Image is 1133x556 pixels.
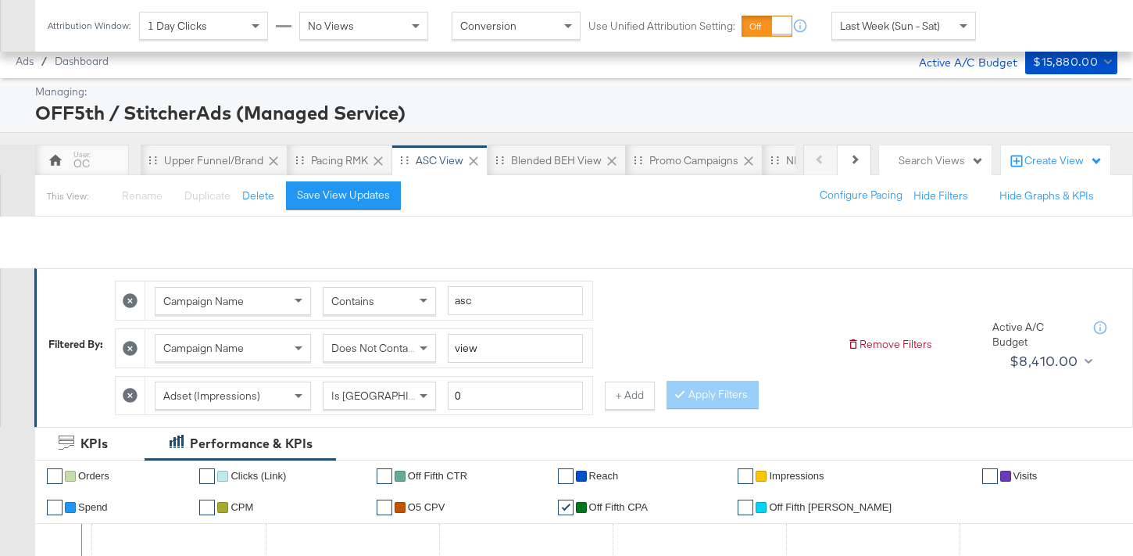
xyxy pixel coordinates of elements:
span: Reach [589,470,619,482]
button: Hide Filters [913,188,968,203]
a: ✔ [558,500,574,515]
div: Promo Campaigns [649,153,738,168]
div: Managing: [35,84,1113,99]
div: Upper Funnel/Brand [164,153,263,168]
span: Contains [331,294,374,308]
label: Use Unified Attribution Setting: [588,19,735,34]
div: Drag to reorder tab [400,156,409,164]
div: $15,880.00 [1033,52,1098,72]
button: + Add [605,382,655,410]
span: Off Fifth [PERSON_NAME] [769,501,892,513]
span: / [34,55,55,67]
div: Drag to reorder tab [634,156,642,164]
a: ✔ [738,468,753,484]
a: ✔ [199,468,215,484]
div: Attribution Window: [47,20,131,31]
div: Blended BEH View [511,153,602,168]
div: This View: [47,190,88,203]
a: ✔ [199,500,215,515]
a: ✔ [738,500,753,515]
span: CPM [231,501,253,513]
span: Is [GEOGRAPHIC_DATA] [331,389,451,403]
span: Campaign Name [163,341,244,355]
div: NEW O5 Weekly Report [786,153,900,168]
span: Last Week (Sun - Sat) [840,19,940,33]
div: OC [73,156,90,171]
a: ✔ [377,500,392,515]
button: Hide Graphs & KPIs [999,188,1094,203]
span: Does Not Contain [331,341,416,355]
div: KPIs [80,435,108,453]
span: Clicks (Link) [231,470,286,482]
div: ASC View [416,153,463,168]
div: Drag to reorder tab [295,156,304,164]
div: Pacing RMK [311,153,368,168]
span: Conversion [460,19,516,33]
div: Drag to reorder tab [148,156,157,164]
div: OFF5th / StitcherAds (Managed Service) [35,99,1113,126]
div: Drag to reorder tab [770,156,779,164]
span: Ads [16,55,34,67]
span: off fifth CPA [589,501,648,513]
button: Configure Pacing [809,181,913,210]
span: Visits [1013,470,1038,482]
div: Create View [1024,153,1103,169]
a: Dashboard [55,55,109,67]
button: Remove Filters [847,337,932,352]
a: ✔ [377,468,392,484]
span: O5 CPV [408,501,445,513]
div: Search Views [899,153,984,168]
input: Enter a search term [448,334,583,363]
button: Save View Updates [286,181,401,210]
button: $15,880.00 [1025,49,1117,74]
span: Rename [122,188,163,203]
span: 1 Day Clicks [148,19,207,33]
span: No Views [308,19,354,33]
div: Filtered By: [48,337,103,352]
div: Performance & KPIs [190,435,313,453]
button: $8,410.00 [1003,349,1095,374]
input: Enter a number [448,382,583,411]
a: ✔ [982,468,998,484]
span: Duplicate [184,188,231,203]
a: ✔ [558,468,574,484]
span: Orders [78,470,109,482]
span: Campaign Name [163,294,244,308]
button: Delete [242,188,274,203]
div: Save View Updates [297,188,390,203]
a: ✔ [47,500,63,515]
span: Off Fifth CTR [408,470,467,482]
a: ✔ [47,468,63,484]
span: Impressions [769,470,824,482]
div: Active A/C Budget [992,320,1078,349]
input: Enter a search term [448,286,583,315]
div: Active A/C Budget [902,49,1017,73]
div: $8,410.00 [1010,350,1078,373]
div: Drag to reorder tab [495,156,504,164]
span: Spend [78,501,108,513]
span: Adset (Impressions) [163,389,260,403]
